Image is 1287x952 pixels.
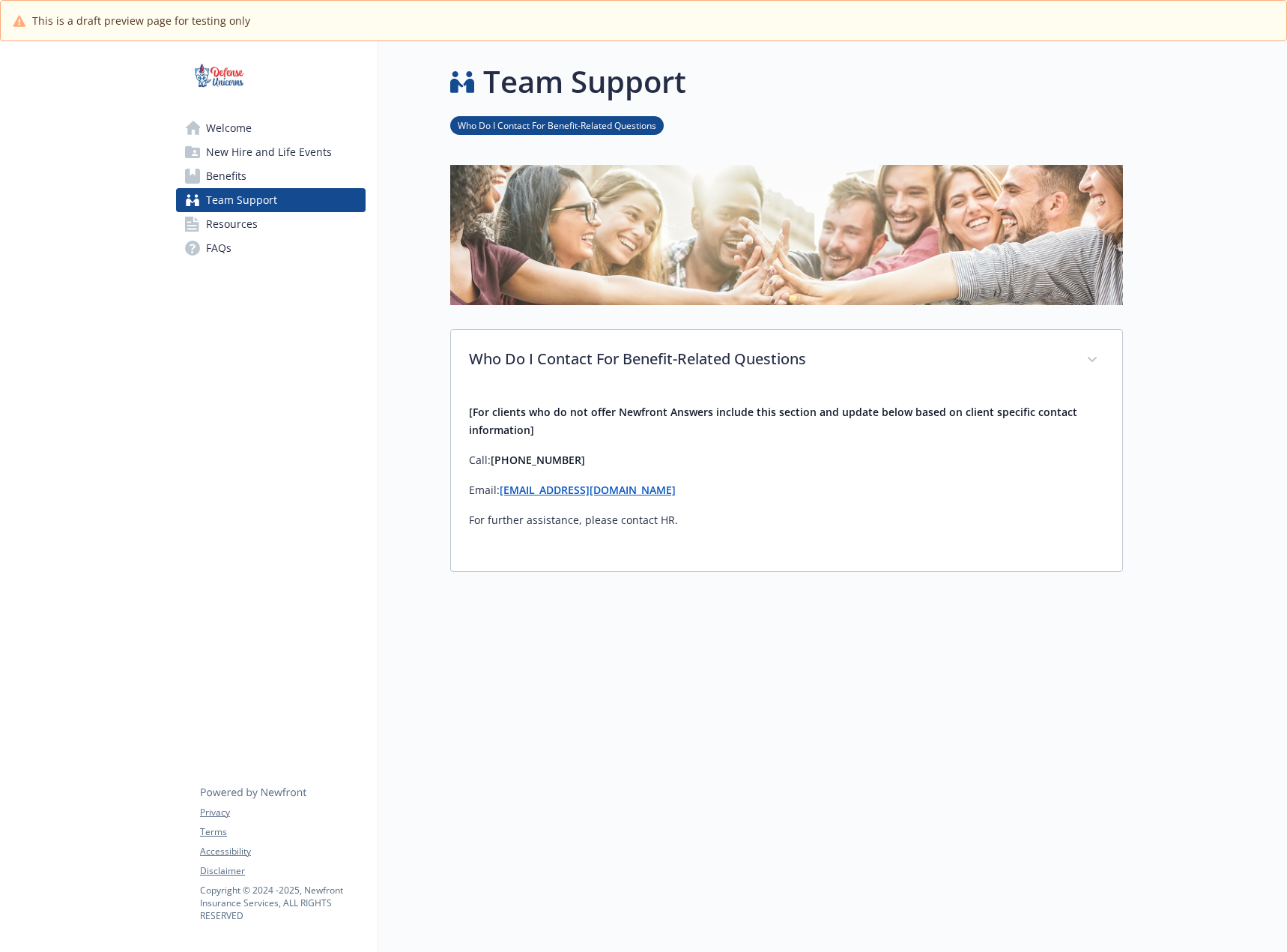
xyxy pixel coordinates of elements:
div: Who Do I Contact For Benefit-Related Questions [451,330,1122,391]
span: Team Support [206,188,277,212]
a: Benefits [176,164,366,188]
a: New Hire and Life Events [176,140,366,164]
a: Privacy [200,806,365,819]
p: Call: [469,451,1104,469]
a: Welcome [176,116,366,140]
p: For further assistance, please contact HR. [469,511,1104,529]
a: Disclaimer [200,864,365,878]
a: Resources [176,212,366,236]
a: Terms [200,825,365,839]
span: FAQs [206,236,231,260]
span: New Hire and Life Events [206,140,332,164]
p: Who Do I Contact For Benefit-Related Questions [469,348,1068,370]
strong: [PHONE_NUMBER] [491,453,585,467]
h1: Team Support [483,59,686,104]
p: Copyright © 2024 - 2025 , Newfront Insurance Services, ALL RIGHTS RESERVED [200,884,365,922]
a: Who Do I Contact For Benefit-Related Questions [450,118,664,132]
span: Resources [206,212,258,236]
span: Benefits [206,164,246,188]
img: team support page banner [450,165,1123,305]
span: Welcome [206,116,252,140]
div: Who Do I Contact For Benefit-Related Questions [451,391,1122,571]
span: This is a draft preview page for testing only [32,13,250,28]
p: Email: [469,481,1104,499]
a: Accessibility [200,845,365,858]
a: [EMAIL_ADDRESS][DOMAIN_NAME] [500,483,676,497]
strong: [For clients who do not offer Newfront Answers include this section and update below based on cli... [469,405,1077,437]
a: Team Support [176,188,366,212]
a: FAQs [176,236,366,260]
